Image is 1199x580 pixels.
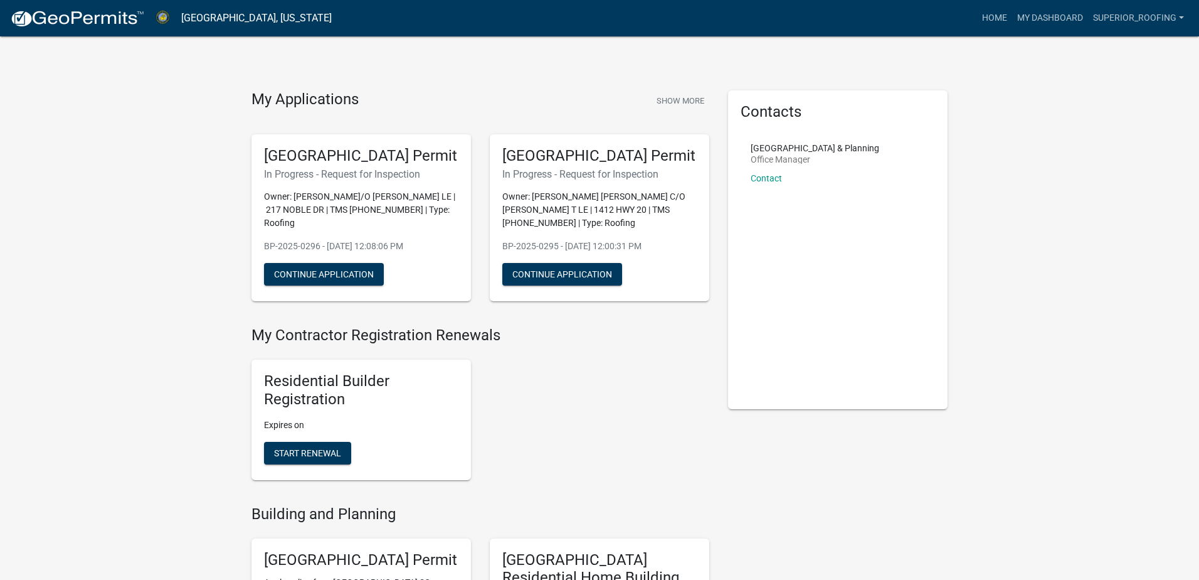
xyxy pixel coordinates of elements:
[652,90,709,111] button: Show More
[977,6,1012,30] a: Home
[251,90,359,109] h4: My Applications
[251,326,709,345] h4: My Contractor Registration Renewals
[251,505,709,524] h4: Building and Planning
[1012,6,1088,30] a: My Dashboard
[751,173,782,183] a: Contact
[264,147,458,165] h5: [GEOGRAPHIC_DATA] Permit
[741,103,935,121] h5: Contacts
[502,240,697,253] p: BP-2025-0295 - [DATE] 12:00:31 PM
[751,144,879,153] p: [GEOGRAPHIC_DATA] & Planning
[502,168,697,180] h6: In Progress - Request for Inspection
[751,155,879,164] p: Office Manager
[1088,6,1189,30] a: superior_roofing
[264,419,458,432] p: Expires on
[264,240,458,253] p: BP-2025-0296 - [DATE] 12:08:06 PM
[264,372,458,409] h5: Residential Builder Registration
[154,9,171,26] img: Abbeville County, South Carolina
[181,8,332,29] a: [GEOGRAPHIC_DATA], [US_STATE]
[264,263,384,286] button: Continue Application
[264,190,458,230] p: Owner: [PERSON_NAME]/O [PERSON_NAME] LE | 217 NOBLE DR | TMS [PHONE_NUMBER] | Type: Roofing
[264,168,458,180] h6: In Progress - Request for Inspection
[264,442,351,465] button: Start Renewal
[502,190,697,230] p: Owner: [PERSON_NAME] [PERSON_NAME] C/O [PERSON_NAME] T LE | 1412 HWY 20 | TMS [PHONE_NUMBER] | Ty...
[264,551,458,569] h5: [GEOGRAPHIC_DATA] Permit
[502,263,622,286] button: Continue Application
[251,326,709,490] wm-registration-list-section: My Contractor Registration Renewals
[502,147,697,165] h5: [GEOGRAPHIC_DATA] Permit
[274,448,341,458] span: Start Renewal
